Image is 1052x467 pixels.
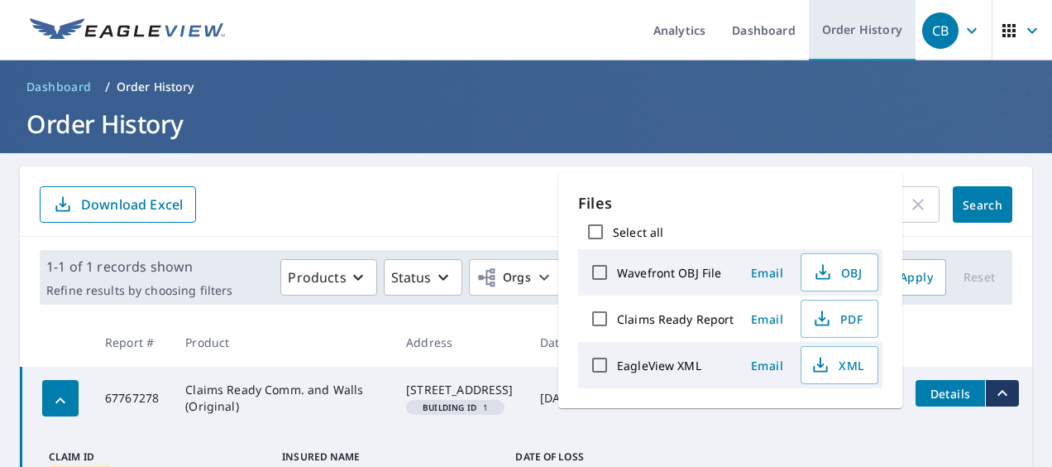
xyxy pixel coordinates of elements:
span: Orgs [476,267,532,288]
label: EagleView XML [617,358,701,373]
th: Product [172,318,393,367]
th: Report # [92,318,172,367]
span: OBJ [811,262,864,282]
p: Download Excel [81,195,183,214]
button: Orgs16 [469,259,625,296]
p: Date of Loss [515,450,742,465]
em: Building ID [423,403,476,412]
span: XML [811,355,864,375]
td: [DATE] [527,367,591,430]
p: 1-1 of 1 records shown [46,257,232,277]
span: Dashboard [26,79,92,95]
nav: breadcrumb [20,74,1032,100]
button: filesDropdownBtn-67767278 [985,380,1019,407]
span: PDF [811,309,864,329]
button: Products [280,259,376,296]
a: Dashboard [20,74,98,100]
button: Apply [887,259,946,296]
span: Email [748,358,787,373]
button: Email [741,353,794,378]
span: 1 [413,403,498,412]
th: Date [527,318,591,367]
button: PDF [801,300,878,338]
label: Wavefront OBJ File [617,265,721,281]
td: Claims Ready Comm. and Walls (Original) [172,367,393,430]
p: Claim ID [49,450,275,465]
button: Email [741,306,794,332]
button: detailsBtn-67767278 [916,380,985,407]
button: XML [801,346,878,384]
p: Products [288,267,346,287]
p: Refine results by choosing filters [46,283,232,298]
td: 67767278 [92,367,172,430]
label: Select all [613,224,663,240]
button: OBJ [801,253,878,291]
button: Status [384,259,462,296]
p: Files [578,192,882,214]
label: Claims Ready Report [617,311,734,327]
span: Apply [900,267,933,288]
span: Search [966,197,999,213]
div: [STREET_ADDRESS] [406,382,513,398]
h1: Order History [20,107,1032,141]
button: Search [953,186,1012,223]
p: Order History [117,79,194,95]
th: Address [393,318,526,367]
p: Insured Name [282,450,509,465]
span: Details [925,386,975,402]
img: EV Logo [30,18,225,43]
span: Email [748,265,787,281]
li: / [105,77,110,97]
button: Email [741,260,794,286]
button: Download Excel [40,186,196,223]
div: CB [922,12,959,49]
span: Email [748,311,787,327]
p: Status [391,267,432,287]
